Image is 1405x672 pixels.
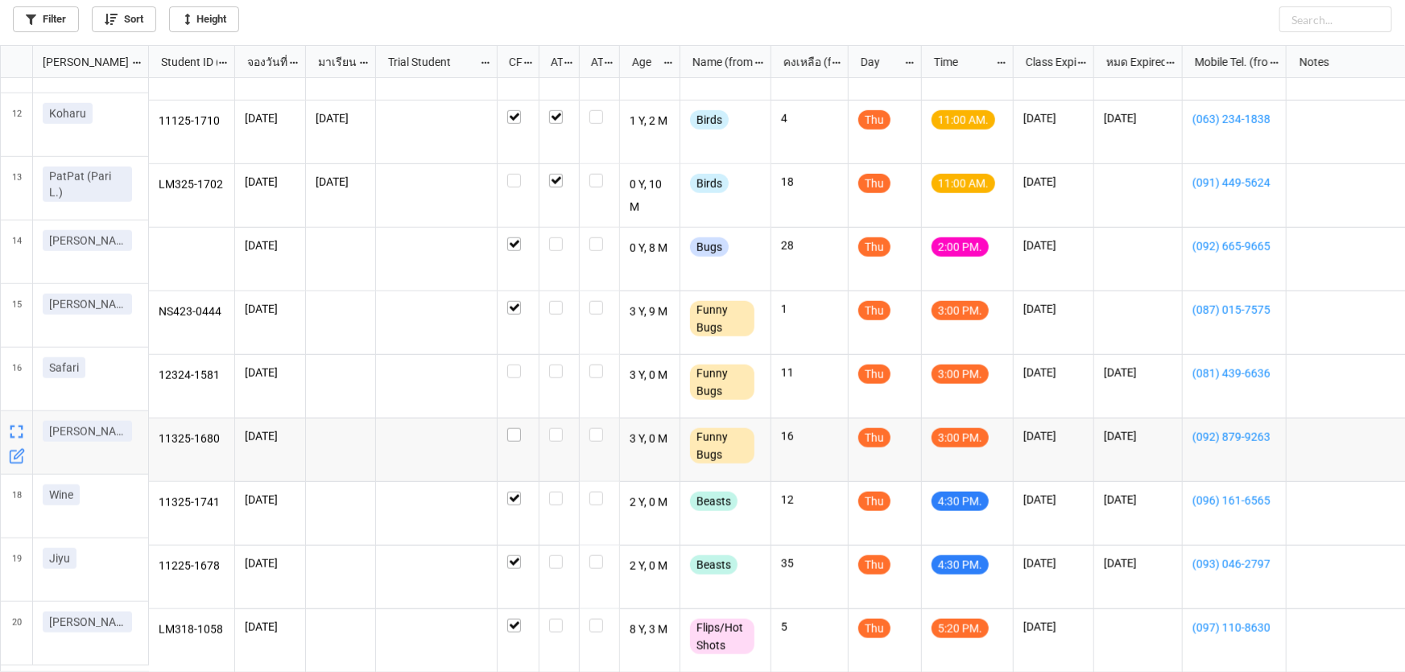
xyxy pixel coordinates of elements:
[49,487,73,503] p: Wine
[630,619,671,641] p: 8 Y, 3 M
[49,360,79,376] p: Safari
[1192,619,1276,637] a: (097) 110-8630
[851,53,904,71] div: Day
[245,428,295,444] p: [DATE]
[630,174,671,217] p: 0 Y, 10 M
[690,301,754,336] div: Funny Bugs
[781,365,838,381] p: 11
[13,6,79,32] a: Filter
[690,237,729,257] div: Bugs
[169,6,239,32] a: Height
[1104,428,1172,444] p: [DATE]
[858,174,891,193] div: Thu
[690,492,738,511] div: Beasts
[858,110,891,130] div: Thu
[932,492,989,511] div: 4:30 PM.
[858,428,891,447] div: Thu
[159,492,225,514] p: 11325-1741
[690,619,754,654] div: Flips/Hot Shots
[316,110,366,126] p: [DATE]
[245,619,295,635] p: [DATE]
[1104,365,1172,381] p: [DATE]
[858,619,891,638] div: Thu
[630,492,671,514] p: 2 Y, 0 M
[1192,110,1276,128] a: (063) 234-1838
[683,53,754,71] div: Name (from Class)
[690,555,738,575] div: Beasts
[92,6,156,32] a: Sort
[245,110,295,126] p: [DATE]
[932,174,995,193] div: 11:00 AM.
[1192,555,1276,573] a: (093) 046-2797
[541,53,564,71] div: ATT
[858,237,891,257] div: Thu
[33,53,131,71] div: [PERSON_NAME] Name
[159,301,225,324] p: NS423-0444
[1023,110,1084,126] p: [DATE]
[245,237,295,254] p: [DATE]
[858,555,891,575] div: Thu
[1023,492,1084,508] p: [DATE]
[1104,492,1172,508] p: [DATE]
[151,53,217,71] div: Student ID (from [PERSON_NAME] Name)
[1097,53,1165,71] div: หมด Expired date (from [PERSON_NAME] Name)
[781,492,838,508] p: 12
[690,428,754,464] div: Funny Bugs
[1023,428,1084,444] p: [DATE]
[378,53,479,71] div: Trial Student
[1023,555,1084,571] p: [DATE]
[159,619,225,641] p: LM318-1058
[245,365,295,381] p: [DATE]
[1023,174,1084,190] p: [DATE]
[1192,365,1276,382] a: (081) 439-6636
[1185,53,1269,71] div: Mobile Tel. (from Nick Name)
[1192,174,1276,192] a: (091) 449-5624
[12,284,22,347] span: 15
[1104,110,1172,126] p: [DATE]
[49,550,70,567] p: Jiyu
[12,475,22,538] span: 18
[932,110,995,130] div: 11:00 AM.
[1023,301,1084,317] p: [DATE]
[858,365,891,384] div: Thu
[781,428,838,444] p: 16
[49,233,126,249] p: [PERSON_NAME]
[630,301,671,324] p: 3 Y, 9 M
[238,53,289,71] div: จองวันที่
[932,237,989,257] div: 2:00 PM.
[1192,301,1276,319] a: (087) 015-7575
[781,237,838,254] p: 28
[1023,237,1084,254] p: [DATE]
[932,555,989,575] div: 4:30 PM.
[690,174,729,193] div: Birds
[159,555,225,578] p: 11225-1678
[159,110,225,133] p: 11125-1710
[49,614,126,630] p: [PERSON_NAME]
[49,423,126,439] p: [PERSON_NAME]
[1279,6,1392,32] input: Search...
[1,46,149,78] div: grid
[858,492,891,511] div: Thu
[49,168,126,200] p: PatPat (Pari L.)
[690,365,754,400] div: Funny Bugs
[781,110,838,126] p: 4
[49,296,126,312] p: [PERSON_NAME]
[159,174,225,196] p: LM325-1702
[1023,365,1084,381] p: [DATE]
[781,174,838,190] p: 18
[622,53,663,71] div: Age
[245,492,295,508] p: [DATE]
[12,602,22,665] span: 20
[1192,428,1276,446] a: (092) 879-9263
[781,619,838,635] p: 5
[49,105,86,122] p: Koharu
[12,221,22,283] span: 14
[630,110,671,133] p: 1 Y, 2 M
[1104,555,1172,571] p: [DATE]
[630,237,671,260] p: 0 Y, 8 M
[774,53,831,71] div: คงเหลือ (from Nick Name)
[781,301,838,317] p: 1
[316,174,366,190] p: [DATE]
[245,301,295,317] p: [DATE]
[308,53,359,71] div: มาเรียน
